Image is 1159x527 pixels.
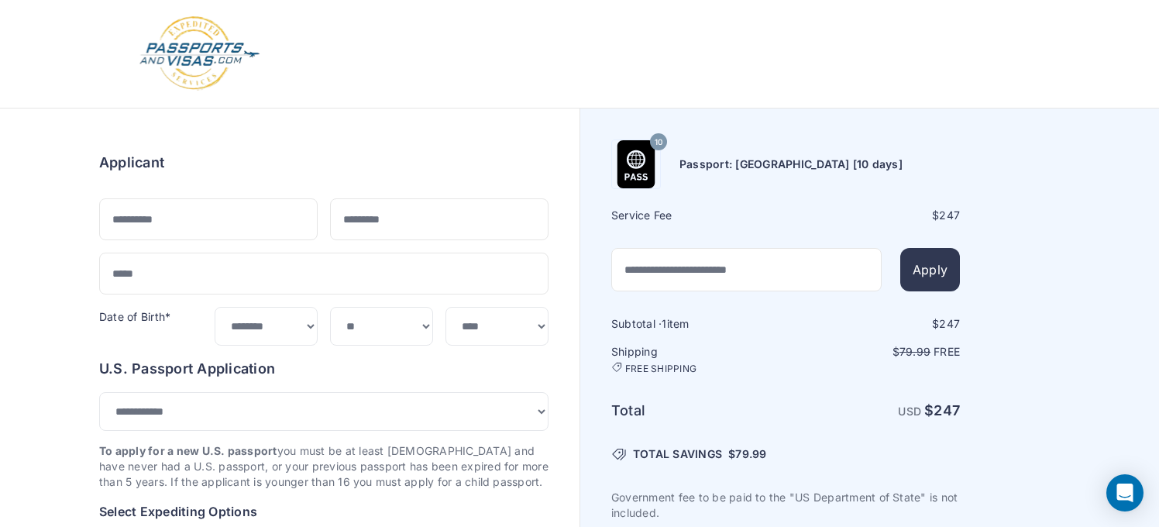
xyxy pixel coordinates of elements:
[99,152,164,174] h6: Applicant
[787,316,960,332] div: $
[99,310,170,323] label: Date of Birth*
[611,344,784,375] h6: Shipping
[611,490,960,521] p: Government fee to be paid to the "US Department of State" is not included.
[728,446,766,462] span: $
[138,15,261,92] img: Logo
[787,208,960,223] div: $
[612,140,660,188] img: Product Name
[939,208,960,222] span: 247
[99,444,277,457] strong: To apply for a new U.S. passport
[99,502,549,521] h6: Select Expediting Options
[924,402,960,418] strong: $
[735,447,766,460] span: 79.99
[655,133,662,153] span: 10
[934,402,960,418] span: 247
[99,358,549,380] h6: U.S. Passport Application
[611,316,784,332] h6: Subtotal · item
[899,345,930,358] span: 79.99
[939,317,960,330] span: 247
[934,345,960,358] span: Free
[611,400,784,422] h6: Total
[679,157,903,172] h6: Passport: [GEOGRAPHIC_DATA] [10 days]
[787,344,960,360] p: $
[633,446,722,462] span: TOTAL SAVINGS
[662,317,666,330] span: 1
[611,208,784,223] h6: Service Fee
[1106,474,1144,511] div: Open Intercom Messenger
[898,405,921,418] span: USD
[99,443,549,490] p: you must be at least [DEMOGRAPHIC_DATA] and have never had a U.S. passport, or your previous pass...
[900,248,960,291] button: Apply
[625,363,696,375] span: FREE SHIPPING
